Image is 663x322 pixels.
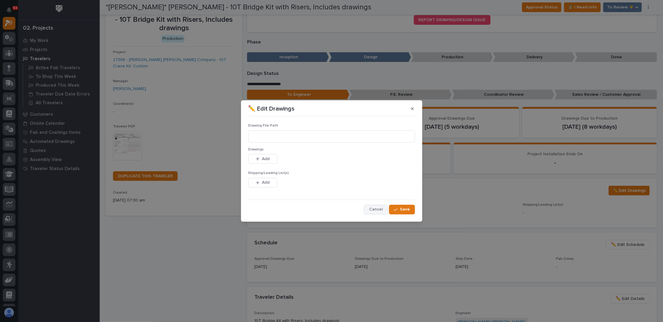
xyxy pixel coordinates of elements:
[248,148,264,151] span: Drawings
[248,178,277,188] button: Add
[248,124,278,127] span: Drawing File Path
[248,154,277,164] button: Add
[400,207,410,212] span: Save
[248,105,295,112] p: ✏️ Edit Drawings
[369,207,383,212] span: Cancel
[248,171,289,175] span: Shipping/Loading List(s)
[364,205,388,214] button: Cancel
[389,205,415,214] button: Save
[262,156,269,162] span: Add
[262,180,269,185] span: Add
